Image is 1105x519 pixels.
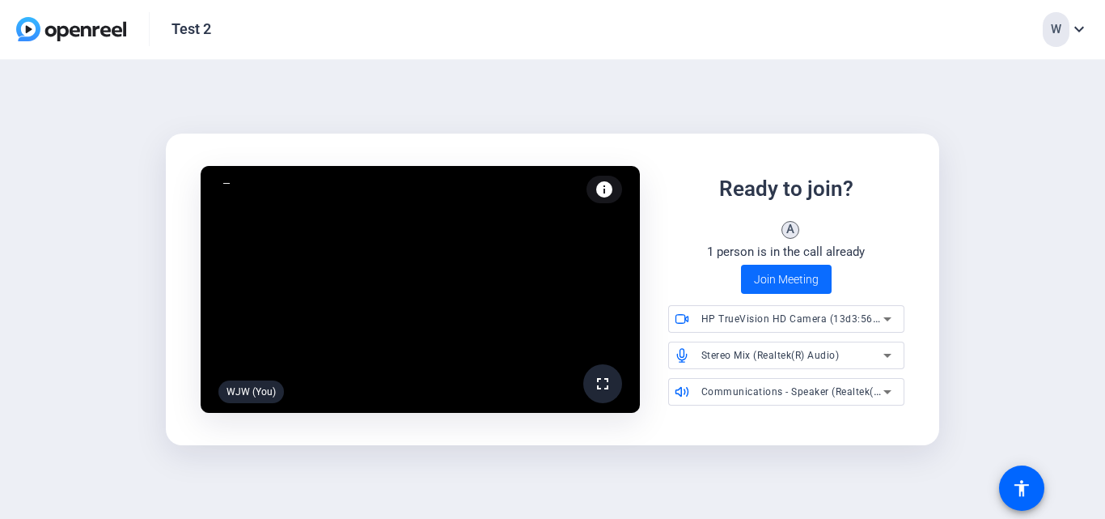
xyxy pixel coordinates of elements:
[754,271,819,288] span: Join Meeting
[741,265,832,294] button: Join Meeting
[1043,12,1069,47] div: W
[16,17,126,41] img: OpenReel logo
[171,19,211,39] div: Test 2
[701,312,888,325] span: HP TrueVision HD Camera (13d3:56c9)
[707,243,865,262] div: 1 person is in the call already
[1012,479,1031,498] mat-icon: accessibility
[701,350,840,361] span: Stereo Mix (Realtek(R) Audio)
[1069,19,1089,39] mat-icon: expand_more
[595,180,614,199] mat-icon: info
[593,374,612,394] mat-icon: fullscreen
[701,385,918,398] span: Communications - Speaker (Realtek(R) Audio)
[781,221,799,239] div: A
[719,173,853,205] div: Ready to join?
[218,381,284,403] div: WJW (You)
